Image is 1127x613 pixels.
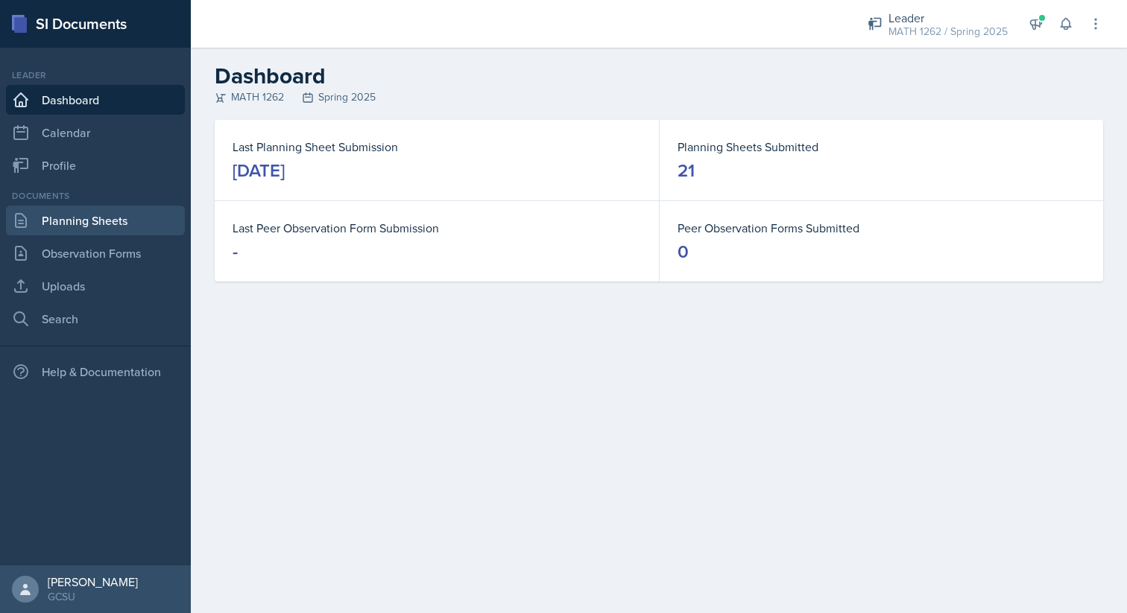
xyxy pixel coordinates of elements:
[678,219,1085,237] dt: Peer Observation Forms Submitted
[6,150,185,180] a: Profile
[6,189,185,203] div: Documents
[888,24,1008,39] div: MATH 1262 / Spring 2025
[6,69,185,82] div: Leader
[215,89,1103,105] div: MATH 1262 Spring 2025
[48,574,138,589] div: [PERSON_NAME]
[215,63,1103,89] h2: Dashboard
[6,304,185,334] a: Search
[6,206,185,235] a: Planning Sheets
[888,9,1008,27] div: Leader
[678,159,695,182] div: 21
[6,271,185,301] a: Uploads
[6,357,185,387] div: Help & Documentation
[6,238,185,268] a: Observation Forms
[233,240,238,264] div: -
[233,219,641,237] dt: Last Peer Observation Form Submission
[678,138,1085,156] dt: Planning Sheets Submitted
[48,589,138,604] div: GCSU
[233,159,285,182] div: [DATE]
[233,138,641,156] dt: Last Planning Sheet Submission
[6,118,185,147] a: Calendar
[6,85,185,115] a: Dashboard
[678,240,689,264] div: 0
